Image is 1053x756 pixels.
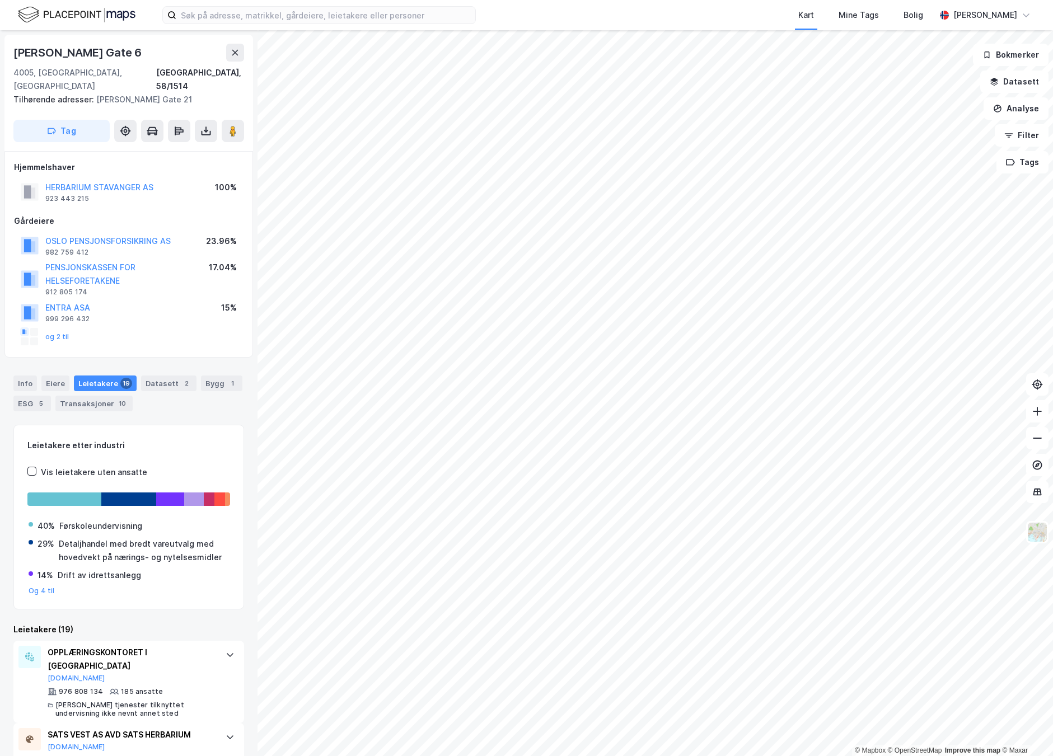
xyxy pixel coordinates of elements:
div: 912 805 174 [45,288,87,297]
div: 976 808 134 [59,687,103,696]
button: Og 4 til [29,586,55,595]
button: Tag [13,120,110,142]
div: Transaksjoner [55,396,133,411]
div: 29% [38,537,54,551]
div: [PERSON_NAME] Gate 21 [13,93,235,106]
div: Eiere [41,375,69,391]
div: 100% [215,181,237,194]
div: Kart [798,8,814,22]
div: [PERSON_NAME] Gate 6 [13,44,144,62]
img: Z [1027,522,1048,543]
div: SATS VEST AS AVD SATS HERBARIUM [48,728,214,741]
div: 15% [221,301,237,314]
div: 999 296 432 [45,314,90,323]
div: Førskoleundervisning [59,519,142,533]
button: Datasett [980,71,1049,93]
button: Filter [995,124,1049,147]
div: 4005, [GEOGRAPHIC_DATA], [GEOGRAPHIC_DATA] [13,66,156,93]
img: logo.f888ab2527a4732fd821a326f86c7f29.svg [18,5,135,25]
button: Bokmerker [973,44,1049,66]
div: 40% [38,519,55,533]
a: Mapbox [855,746,886,754]
div: 5 [35,398,46,409]
div: [PERSON_NAME] [953,8,1017,22]
div: OPPLÆRINGSKONTORET I [GEOGRAPHIC_DATA] [48,646,214,673]
div: 1 [227,378,238,389]
button: Analyse [984,97,1049,120]
div: Vis leietakere uten ansatte [41,466,147,479]
div: 10 [116,398,128,409]
div: Drift av idrettsanlegg [58,569,141,582]
button: Tags [996,151,1049,173]
div: 2 [181,378,192,389]
div: 17.04% [209,261,237,274]
div: Hjemmelshaver [14,161,244,174]
div: Mine Tags [839,8,879,22]
div: 185 ansatte [121,687,163,696]
div: 23.96% [206,234,237,248]
div: 982 759 412 [45,248,88,257]
div: [PERSON_NAME] tjenester tilknyttet undervisning ikke nevnt annet sted [55,701,214,719]
div: 19 [120,378,132,389]
div: Leietakere etter industri [27,439,230,452]
div: 923 443 215 [45,194,89,203]
span: Tilhørende adresser: [13,95,96,104]
input: Søk på adresse, matrikkel, gårdeiere, leietakere eller personer [176,7,475,24]
div: Datasett [141,375,196,391]
div: 14% [38,569,53,582]
div: Info [13,375,37,391]
div: Bolig [904,8,923,22]
div: Leietakere [74,375,137,391]
a: OpenStreetMap [888,746,942,754]
div: Leietakere (19) [13,623,244,636]
div: Kontrollprogram for chat [997,702,1053,756]
div: Detaljhandel med bredt vareutvalg med hovedvekt på nærings- og nytelsesmidler [59,537,229,564]
div: Gårdeiere [14,214,244,228]
div: Bygg [201,375,242,391]
button: [DOMAIN_NAME] [48,743,105,752]
div: ESG [13,396,51,411]
iframe: Chat Widget [997,702,1053,756]
button: [DOMAIN_NAME] [48,674,105,683]
a: Improve this map [945,746,1000,754]
div: [GEOGRAPHIC_DATA], 58/1514 [156,66,244,93]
